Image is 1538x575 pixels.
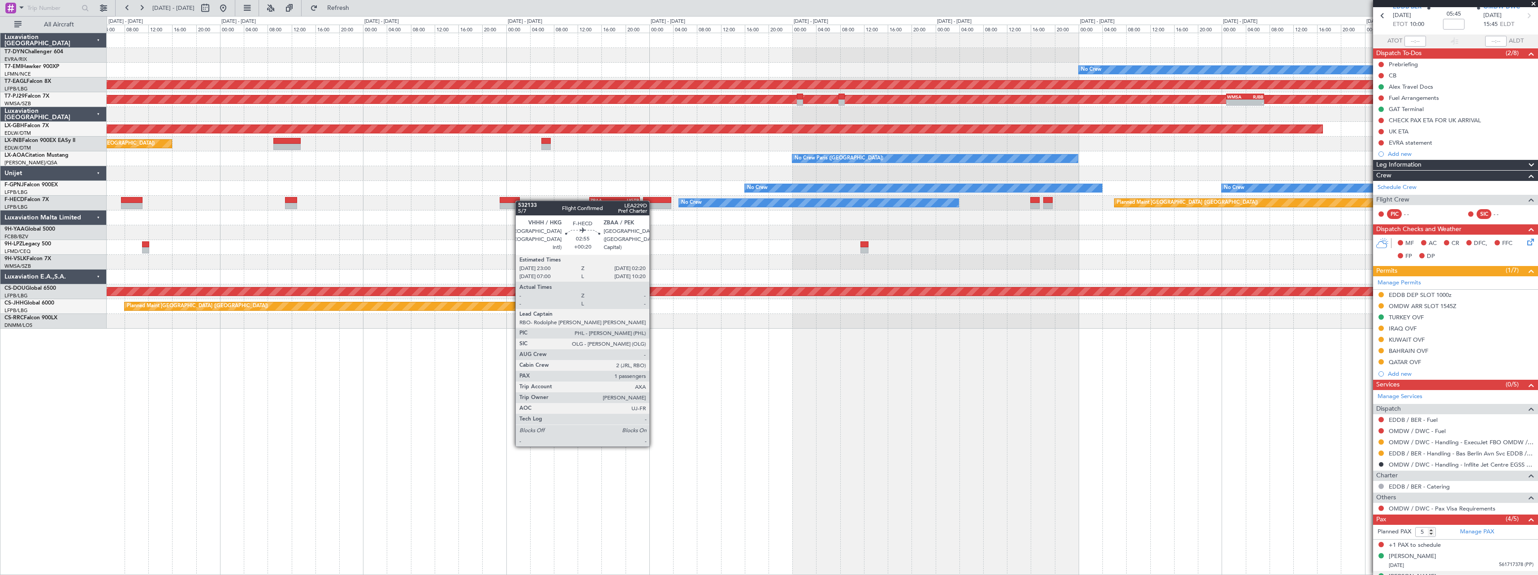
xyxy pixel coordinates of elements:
a: DNMM/LOS [4,322,32,329]
div: 04:00 [959,25,983,33]
span: Dispatch [1376,404,1401,414]
div: 00:00 [220,25,244,33]
div: RJBB [1245,94,1263,99]
div: 20:00 [626,25,649,33]
span: 9H-VSLK [4,256,26,262]
span: T7-PJ29 [4,94,25,99]
div: 08:00 [411,25,435,33]
span: OMDW DWC [1483,3,1520,12]
div: Fuel Arrangements [1389,94,1439,102]
div: 12:00 [1007,25,1031,33]
input: Trip Number [27,1,79,15]
div: 00:00 [1365,25,1389,33]
span: 10:00 [1410,20,1424,29]
a: 9H-LPZLegacy 500 [4,241,51,247]
a: T7-DYNChallenger 604 [4,49,63,55]
div: 16:00 [745,25,769,33]
span: 9H-YAA [4,227,25,232]
div: - [590,203,615,209]
div: No Crew [1224,181,1244,195]
div: UK ETA [1389,128,1408,135]
a: Manage PAX [1460,528,1494,536]
span: Pax [1376,515,1386,525]
span: (4/5) [1506,514,1519,524]
div: 04:00 [387,25,410,33]
div: GAT Terminal [1389,105,1424,113]
div: 16:00 [1174,25,1198,33]
div: 16:00 [458,25,482,33]
div: BAHRAIN OVF [1389,347,1428,355]
div: [DATE] - [DATE] [221,18,256,26]
div: 04:00 [1246,25,1270,33]
div: [PERSON_NAME] [1389,552,1436,561]
span: Others [1376,493,1396,503]
div: QATAR OVF [1389,358,1421,366]
div: 12:00 [435,25,458,33]
div: 00:00 [649,25,673,33]
span: MF [1405,239,1414,248]
div: IRAQ OVF [1389,325,1417,332]
div: 08:00 [1126,25,1150,33]
div: 20:00 [769,25,792,33]
span: CS-JHH [4,300,24,306]
a: EDDB / BER - Handling - Bas Berlin Avn Svc EDDB / SXF [1389,450,1534,457]
div: [DATE] - [DATE] [794,18,828,26]
div: 04:00 [816,25,840,33]
div: 16:00 [888,25,912,33]
div: No Crew [747,181,768,195]
div: 20:00 [1055,25,1079,33]
span: 05:45 [1447,10,1461,19]
div: WMSA [1227,94,1245,99]
div: Planned Maint [GEOGRAPHIC_DATA] ([GEOGRAPHIC_DATA]) [1117,196,1258,210]
div: 20:00 [196,25,220,33]
a: OMDW / DWC - Handling - Inflite Jet Centre EGSS / STN [1389,461,1534,468]
a: 9H-YAAGlobal 5000 [4,227,55,232]
div: 12:00 [292,25,315,33]
div: 08:00 [125,25,148,33]
div: 16:00 [315,25,339,33]
span: LX-INB [4,138,22,143]
span: LX-GBH [4,123,24,129]
span: F-GPNJ [4,182,24,188]
span: F-HECD [4,197,24,202]
span: ALDT [1509,37,1524,46]
a: WMSA/SZB [4,263,31,270]
span: T7-EAGL [4,79,26,84]
span: All Aircraft [23,21,95,28]
a: OMDW / DWC - Pax Visa Requirements [1389,505,1495,512]
div: 20:00 [339,25,363,33]
div: 16:00 [601,25,625,33]
div: 12:00 [1293,25,1317,33]
a: LFPB/LBG [4,86,28,92]
div: [DATE] - [DATE] [108,18,143,26]
span: [DATE] [1483,11,1502,20]
div: No Crew [1081,63,1102,77]
span: (2/8) [1506,48,1519,58]
div: 00:00 [363,25,387,33]
a: Manage Permits [1378,279,1421,287]
span: CS-RRC [4,315,24,321]
div: - [615,203,639,209]
span: 9H-LPZ [4,241,22,247]
div: [DATE] - [DATE] [1080,18,1115,26]
span: (1/7) [1506,266,1519,275]
span: +1 PAX to schedule [1389,541,1441,550]
div: OMDW ARR SLOT 1545Z [1389,302,1456,310]
div: ZBAA [590,197,615,203]
span: Flight Crew [1376,195,1409,205]
div: EVRA statement [1389,139,1432,146]
div: 12:00 [578,25,601,33]
div: EDDB DEP SLOT 1000z [1389,291,1452,299]
div: 00:00 [792,25,816,33]
div: 00:00 [1222,25,1245,33]
div: Prebriefing [1389,60,1418,68]
span: [DATE] [1393,11,1411,20]
div: KUWAIT OVF [1389,336,1425,343]
div: CHECK PAX ETA FOR UK ARRIVAL [1389,116,1481,124]
div: No Crew [681,196,702,210]
span: Dispatch Checks and Weather [1376,224,1461,235]
div: - [1245,100,1263,105]
a: OMDW / DWC - Handling - ExecuJet FBO OMDW / DWC [1389,438,1534,446]
div: 08:00 [983,25,1007,33]
a: T7-PJ29Falcon 7X [4,94,49,99]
